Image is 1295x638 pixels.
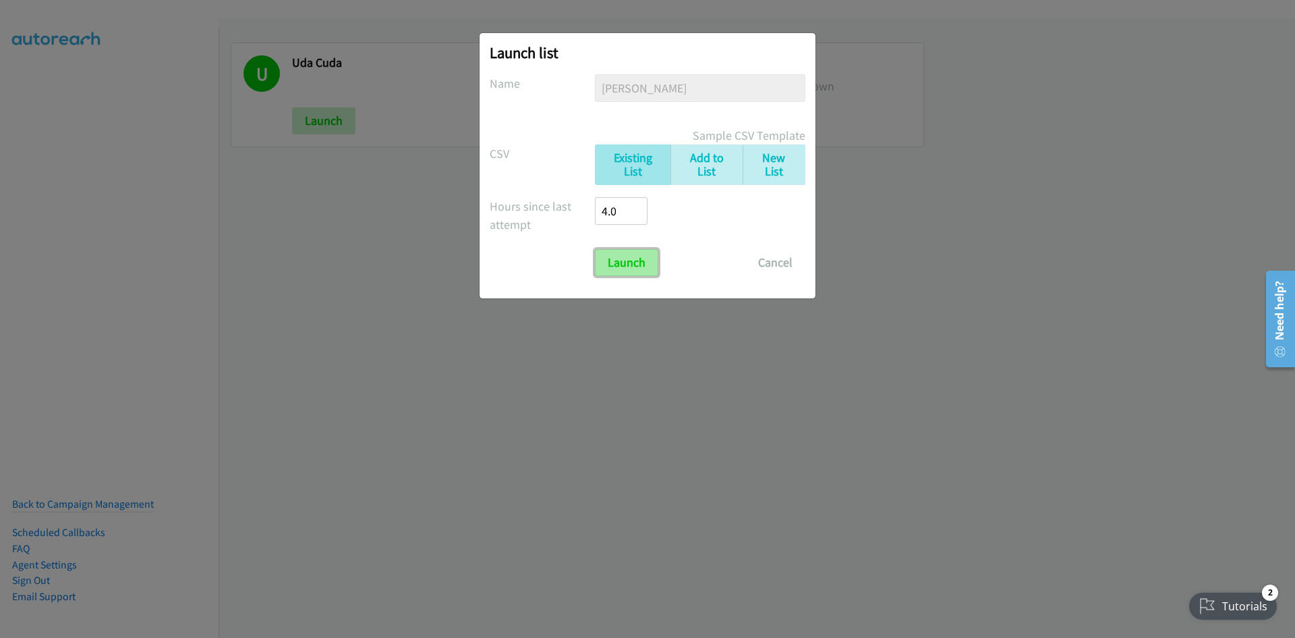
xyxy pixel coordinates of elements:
label: Name [490,74,595,92]
a: Existing List [595,144,670,186]
a: New List [743,144,805,186]
label: Hours since last attempt [490,197,595,234]
h2: Launch list [490,43,805,62]
label: CSV [490,144,595,163]
iframe: Checklist [1181,579,1285,628]
button: Cancel [745,249,805,276]
a: Add to List [670,144,743,186]
iframe: Resource Center [1256,265,1295,373]
a: Sample CSV Template [693,126,805,144]
input: Launch [595,249,658,276]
